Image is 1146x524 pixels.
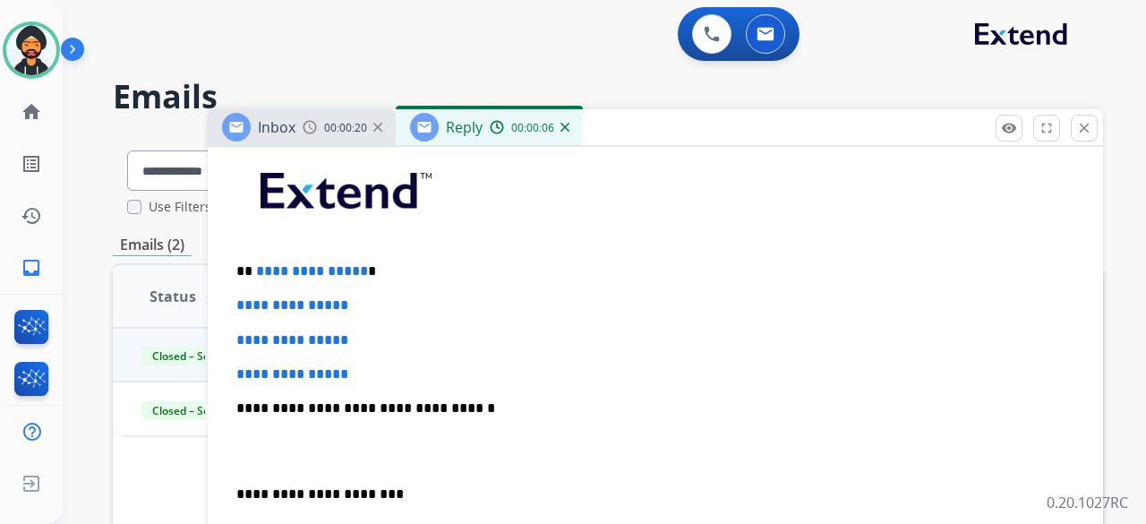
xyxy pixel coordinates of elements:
p: 0.20.1027RC [1047,492,1128,513]
mat-icon: close [1076,120,1092,136]
label: Use Filters In Search [149,198,271,216]
mat-icon: home [21,101,42,123]
span: Closed – Solved [141,347,241,365]
mat-icon: fullscreen [1039,120,1055,136]
p: Emails (2) [113,234,192,256]
span: Closed – Solved [141,401,241,420]
mat-icon: list_alt [21,153,42,175]
img: avatar [6,25,56,75]
span: Inbox [258,117,295,137]
mat-icon: remove_red_eye [1001,120,1017,136]
h2: Emails [113,79,1103,115]
span: Reply [446,117,483,137]
mat-icon: inbox [21,257,42,279]
span: 00:00:20 [324,121,367,135]
mat-icon: history [21,205,42,227]
span: 00:00:06 [511,121,554,135]
span: Status [150,286,196,307]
